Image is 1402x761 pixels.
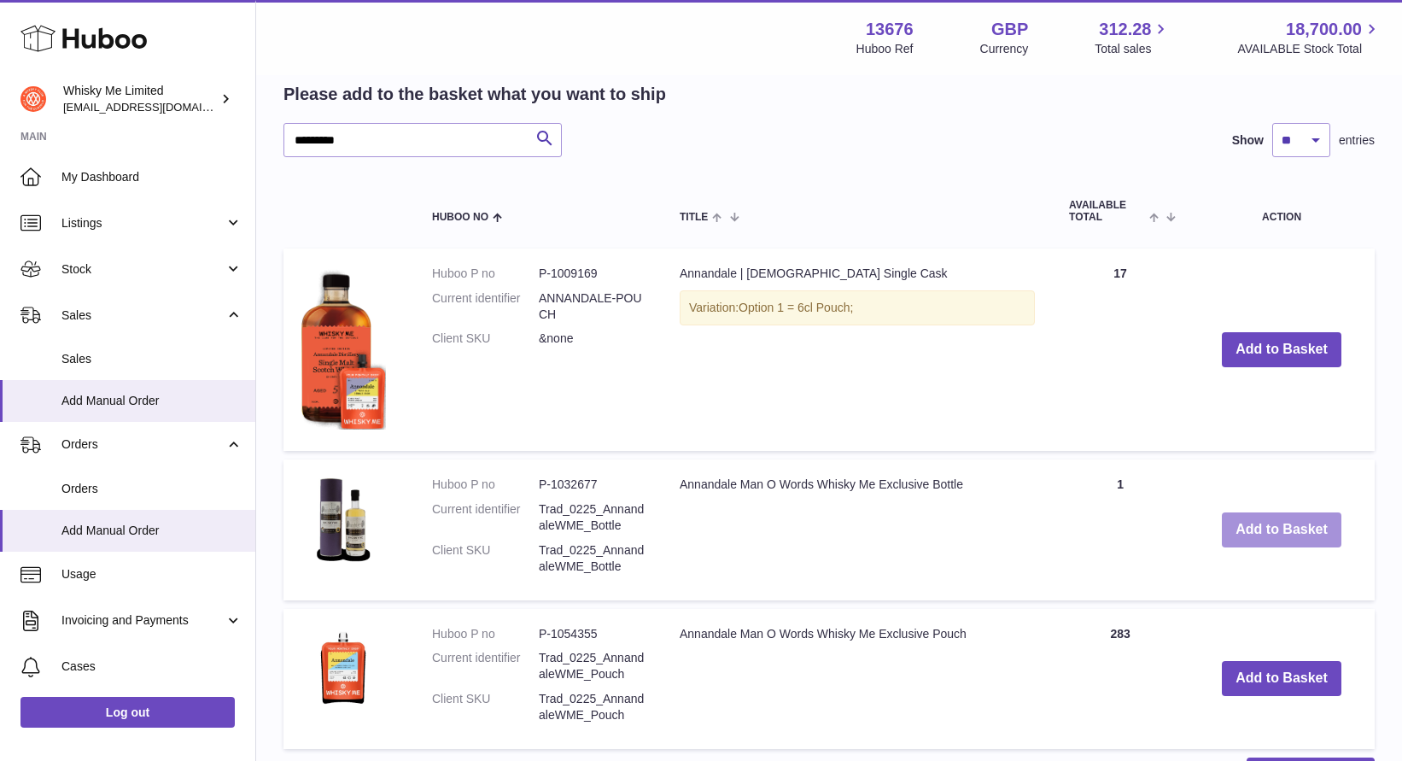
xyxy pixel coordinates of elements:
[63,83,217,115] div: Whisky Me Limited
[680,212,708,223] span: Title
[1052,609,1189,749] td: 283
[866,18,914,41] strong: 13676
[61,215,225,231] span: Listings
[663,609,1052,749] td: Annandale Man O Words Whisky Me Exclusive Pouch
[1237,41,1382,57] span: AVAILABLE Stock Total
[20,697,235,728] a: Log out
[432,212,488,223] span: Huboo no
[539,626,646,642] dd: P-1054355
[1052,460,1189,600] td: 1
[432,626,539,642] dt: Huboo P no
[61,523,242,539] span: Add Manual Order
[432,331,539,347] dt: Client SKU
[980,41,1029,57] div: Currency
[301,626,386,711] img: Annandale Man O Words Whisky Me Exclusive Pouch
[539,266,646,282] dd: P-1009169
[663,460,1052,600] td: Annandale Man O Words Whisky Me Exclusive Bottle
[61,436,225,453] span: Orders
[61,481,242,497] span: Orders
[61,612,225,629] span: Invoicing and Payments
[432,477,539,493] dt: Huboo P no
[61,566,242,582] span: Usage
[432,501,539,534] dt: Current identifier
[61,169,242,185] span: My Dashboard
[61,351,242,367] span: Sales
[432,290,539,323] dt: Current identifier
[432,542,539,575] dt: Client SKU
[991,18,1028,41] strong: GBP
[680,290,1035,325] div: Variation:
[61,307,225,324] span: Sales
[1052,249,1189,451] td: 17
[539,542,646,575] dd: Trad_0225_AnnandaleWME_Bottle
[1069,200,1145,222] span: AVAILABLE Total
[301,266,386,430] img: Annandale | 5 Year Old Single Cask
[856,41,914,57] div: Huboo Ref
[1339,132,1375,149] span: entries
[61,659,242,675] span: Cases
[539,477,646,493] dd: P-1032677
[539,290,646,323] dd: ANNANDALE-POUCH
[663,249,1052,451] td: Annandale | [DEMOGRAPHIC_DATA] Single Cask
[539,650,646,682] dd: Trad_0225_AnnandaleWME_Pouch
[1095,18,1171,57] a: 312.28 Total sales
[1095,41,1171,57] span: Total sales
[1232,132,1264,149] label: Show
[539,331,646,347] dd: &none
[1237,18,1382,57] a: 18,700.00 AVAILABLE Stock Total
[432,691,539,723] dt: Client SKU
[739,301,853,314] span: Option 1 = 6cl Pouch;
[1286,18,1362,41] span: 18,700.00
[1222,512,1341,547] button: Add to Basket
[61,393,242,409] span: Add Manual Order
[1099,18,1151,41] span: 312.28
[20,86,46,112] img: hello@whisky-me.com
[63,100,251,114] span: [EMAIL_ADDRESS][DOMAIN_NAME]
[432,650,539,682] dt: Current identifier
[283,83,666,106] h2: Please add to the basket what you want to ship
[1222,332,1341,367] button: Add to Basket
[301,477,386,562] img: Annandale Man O Words Whisky Me Exclusive Bottle
[1189,183,1375,239] th: Action
[1222,661,1341,696] button: Add to Basket
[539,501,646,534] dd: Trad_0225_AnnandaleWME_Bottle
[432,266,539,282] dt: Huboo P no
[539,691,646,723] dd: Trad_0225_AnnandaleWME_Pouch
[61,261,225,278] span: Stock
